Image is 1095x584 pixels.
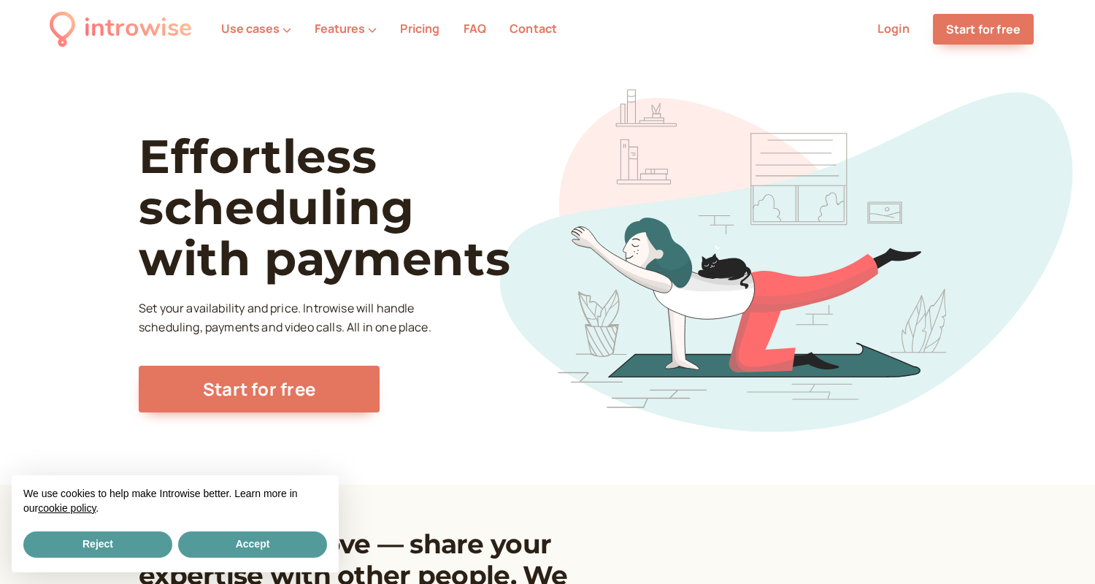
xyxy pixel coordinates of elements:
iframe: Chat Widget [1022,514,1095,584]
div: We use cookies to help make Introwise better. Learn more in our . [12,475,339,529]
p: Set your availability and price. Introwise will handle scheduling, payments and video calls. All ... [139,299,435,337]
a: FAQ [464,20,486,36]
div: introwise [84,9,192,49]
a: Start for free [139,366,380,412]
a: Pricing [400,20,439,36]
h1: Effortless scheduling with payments [139,131,563,285]
button: Reject [23,531,172,558]
button: Features [315,22,377,35]
button: Use cases [221,22,291,35]
a: cookie policy [38,502,96,514]
a: Contact [510,20,557,36]
a: Start for free [933,14,1034,45]
a: introwise [50,9,192,49]
a: Login [877,20,910,36]
button: Accept [178,531,327,558]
